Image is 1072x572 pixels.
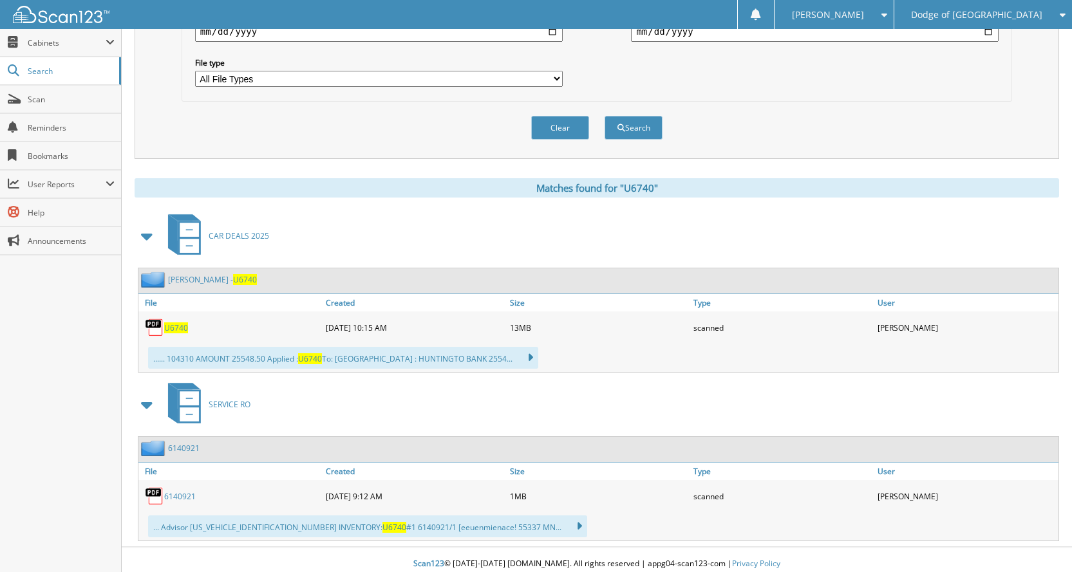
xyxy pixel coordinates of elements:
span: Scan [28,94,115,105]
span: User Reports [28,179,106,190]
div: [PERSON_NAME] [874,315,1058,340]
div: ... Advisor [US_VEHICLE_IDENTIFICATION_NUMBER] INVENTORY: #1 6140921/1 [eeuenmienace! 55337 MN... [148,515,587,537]
a: Size [507,463,691,480]
img: folder2.png [141,272,168,288]
div: ...... 104310 AMOUNT 25548.50 Applied : To: [GEOGRAPHIC_DATA] : HUNTINGTO BANK 2554... [148,347,538,369]
a: File [138,463,323,480]
span: CAR DEALS 2025 [209,230,269,241]
span: U6740 [233,274,257,285]
div: [PERSON_NAME] [874,483,1058,509]
span: Bookmarks [28,151,115,161]
div: [DATE] 10:15 AM [323,315,507,340]
a: Created [323,294,507,311]
label: File type [195,57,563,68]
a: 6140921 [168,443,200,454]
span: Cabinets [28,37,106,48]
img: folder2.png [141,440,168,456]
a: Privacy Policy [732,558,780,569]
a: Type [690,463,874,480]
a: Size [507,294,691,311]
a: Type [690,294,874,311]
span: Announcements [28,235,115,246]
span: Help [28,207,115,218]
div: Matches found for "U6740" [135,178,1059,198]
input: end [631,21,999,42]
a: User [874,463,1058,480]
img: PDF.png [145,318,164,337]
a: 6140921 [164,491,196,502]
a: Created [323,463,507,480]
a: SERVICE RO [160,379,250,430]
div: scanned [690,315,874,340]
a: [PERSON_NAME] -U6740 [168,274,257,285]
a: CAR DEALS 2025 [160,210,269,261]
span: U6740 [382,522,406,533]
span: Search [28,66,113,77]
button: Clear [531,116,589,140]
img: PDF.png [145,486,164,506]
div: 13MB [507,315,691,340]
div: scanned [690,483,874,509]
a: U6740 [164,322,188,333]
iframe: Chat Widget [1008,510,1072,572]
span: Scan123 [413,558,444,569]
div: 1MB [507,483,691,509]
span: SERVICE RO [209,399,250,410]
span: Reminders [28,122,115,133]
span: Dodge of [GEOGRAPHIC_DATA] [911,11,1042,19]
span: [PERSON_NAME] [792,11,864,19]
div: [DATE] 9:12 AM [323,483,507,509]
img: scan123-logo-white.svg [13,6,109,23]
span: U6740 [298,353,322,364]
input: start [195,21,563,42]
a: User [874,294,1058,311]
a: File [138,294,323,311]
button: Search [605,116,663,140]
